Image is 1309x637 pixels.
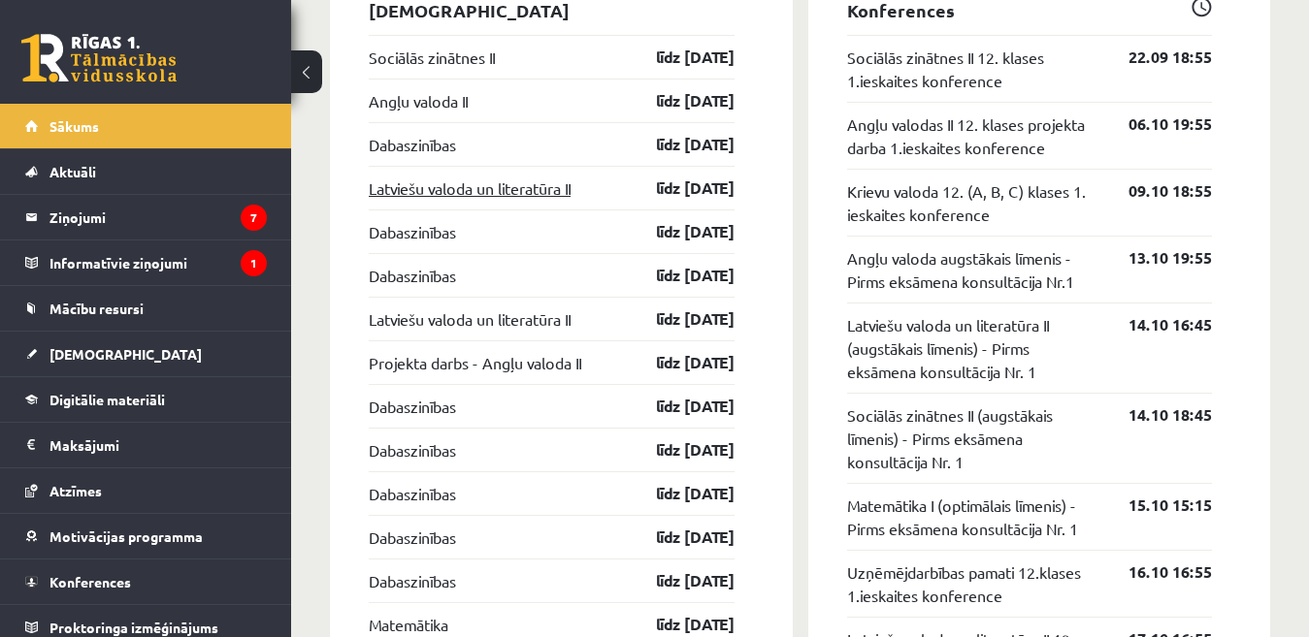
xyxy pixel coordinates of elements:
a: [DEMOGRAPHIC_DATA] [25,332,267,376]
a: 09.10 18:55 [1099,179,1212,203]
a: Aktuāli [25,149,267,194]
a: Dabaszinības [369,395,456,418]
a: līdz [DATE] [622,569,735,592]
a: līdz [DATE] [622,133,735,156]
a: Sākums [25,104,267,148]
span: Konferences [49,573,131,590]
a: Rīgas 1. Tālmācības vidusskola [21,34,177,82]
a: Angļu valoda II [369,89,468,112]
a: Dabaszinības [369,438,456,462]
a: līdz [DATE] [622,613,735,636]
span: Digitālie materiāli [49,391,165,408]
a: Dabaszinības [369,264,456,287]
span: Atzīmes [49,482,102,499]
a: līdz [DATE] [622,395,735,418]
a: Sociālās zinātnes II 12. klases 1.ieskaites konference [847,46,1100,92]
span: Proktoringa izmēģinājums [49,619,218,636]
a: Ziņojumi7 [25,195,267,239]
a: Digitālie materiāli [25,377,267,422]
a: Sociālās zinātnes II (augstākais līmenis) - Pirms eksāmena konsultācija Nr. 1 [847,403,1100,473]
a: 22.09 18:55 [1099,46,1212,69]
a: Latviešu valoda un literatūra II [369,307,571,331]
a: Mācību resursi [25,286,267,331]
a: līdz [DATE] [622,351,735,374]
a: Informatīvie ziņojumi1 [25,240,267,285]
a: Dabaszinības [369,482,456,505]
a: Dabaszinības [369,569,456,592]
a: Dabaszinības [369,133,456,156]
span: Sākums [49,117,99,135]
a: Konferences [25,559,267,604]
a: 06.10 19:55 [1099,112,1212,136]
a: līdz [DATE] [622,46,735,69]
a: Sociālās zinātnes II [369,46,495,69]
a: 15.10 15:15 [1099,494,1212,517]
a: Krievu valoda 12. (A, B, C) klases 1. ieskaites konference [847,179,1100,226]
a: Latviešu valoda un literatūra II (augstākais līmenis) - Pirms eksāmena konsultācija Nr. 1 [847,313,1100,383]
a: Matemātika [369,613,448,636]
span: [DEMOGRAPHIC_DATA] [49,345,202,363]
a: līdz [DATE] [622,438,735,462]
a: līdz [DATE] [622,176,735,200]
a: Uzņēmējdarbības pamati 12.klases 1.ieskaites konference [847,560,1100,607]
a: līdz [DATE] [622,220,735,243]
a: Dabaszinības [369,526,456,549]
legend: Maksājumi [49,423,267,467]
a: Maksājumi [25,423,267,467]
i: 7 [241,205,267,231]
a: Dabaszinības [369,220,456,243]
legend: Ziņojumi [49,195,267,239]
a: Angļu valodas II 12. klases projekta darba 1.ieskaites konference [847,112,1100,159]
a: Angļu valoda augstākais līmenis - Pirms eksāmena konsultācija Nr.1 [847,246,1100,293]
a: 16.10 16:55 [1099,560,1212,584]
a: Atzīmes [25,468,267,513]
span: Aktuāli [49,163,96,180]
span: Mācību resursi [49,300,144,317]
a: Matemātika I (optimālais līmenis) - Pirms eksāmena konsultācija Nr. 1 [847,494,1100,540]
a: 14.10 18:45 [1099,403,1212,427]
a: Projekta darbs - Angļu valoda II [369,351,581,374]
i: 1 [241,250,267,276]
legend: Informatīvie ziņojumi [49,240,267,285]
a: 14.10 16:45 [1099,313,1212,336]
a: līdz [DATE] [622,307,735,331]
a: Motivācijas programma [25,514,267,558]
a: līdz [DATE] [622,264,735,287]
a: līdz [DATE] [622,526,735,549]
a: līdz [DATE] [622,89,735,112]
a: Latviešu valoda un literatūra II [369,176,571,200]
a: līdz [DATE] [622,482,735,505]
a: 13.10 19:55 [1099,246,1212,270]
span: Motivācijas programma [49,527,203,545]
